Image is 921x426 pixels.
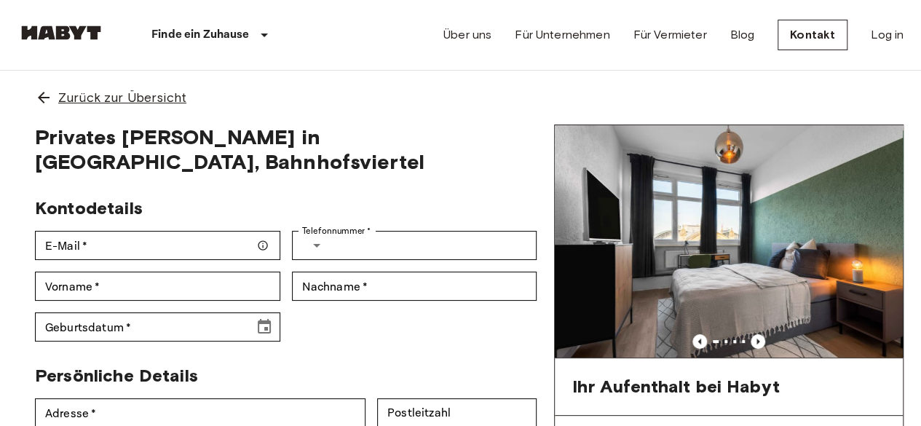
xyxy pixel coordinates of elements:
[35,231,280,260] div: E-Mail
[751,334,765,349] button: Previous image
[58,88,186,107] span: Zurück zur Übersicht
[35,197,143,218] span: Kontodetails
[572,376,780,398] span: Ihr Aufenthalt bei Habyt
[443,26,491,44] a: Über uns
[35,365,198,386] span: Persönliche Details
[302,224,371,237] label: Telefonnummer
[730,26,754,44] a: Blog
[778,20,847,50] a: Kontakt
[292,272,537,301] div: Nachname
[35,125,537,174] span: Privates [PERSON_NAME] in [GEOGRAPHIC_DATA], Bahnhofsviertel
[17,25,105,40] img: Habyt
[692,334,707,349] button: Previous image
[871,26,904,44] a: Log in
[302,231,331,260] button: Select country
[151,26,250,44] p: Finde ein Zuhause
[555,125,903,358] img: Marketing picture of unit DE-04-001-001-05HF
[250,312,279,342] button: Choose date
[257,240,269,251] svg: Stellen Sie sicher, dass Ihre E-Mail-Adresse korrekt ist — wir senden Ihre Buchungsdetails dorthin.
[633,26,706,44] a: Für Vermieter
[35,272,280,301] div: Vorname
[515,26,609,44] a: Für Unternehmen
[17,71,904,125] a: Zurück zur Übersicht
